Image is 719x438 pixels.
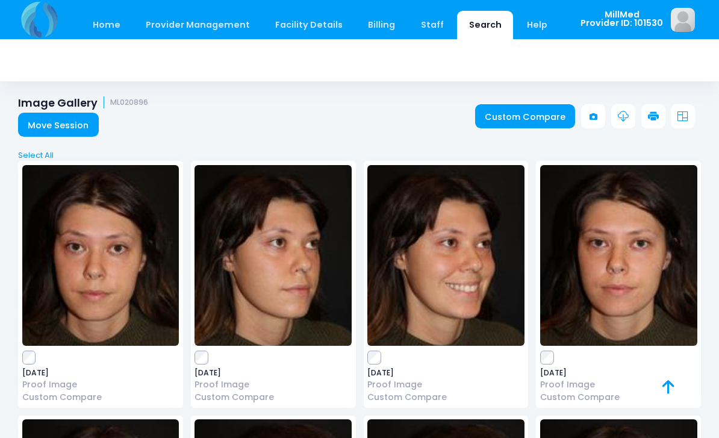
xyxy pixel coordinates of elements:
[22,369,179,377] span: [DATE]
[671,8,695,32] img: image
[18,113,99,137] a: Move Session
[22,165,179,346] img: image
[540,391,697,404] a: Custom Compare
[367,378,524,391] a: Proof Image
[14,149,705,161] a: Select All
[22,391,179,404] a: Custom Compare
[515,11,559,39] a: Help
[367,369,524,377] span: [DATE]
[356,11,407,39] a: Billing
[195,391,352,404] a: Custom Compare
[367,391,524,404] a: Custom Compare
[22,378,179,391] a: Proof Image
[81,11,132,39] a: Home
[580,10,663,28] span: MillMed Provider ID: 101530
[540,165,697,346] img: image
[540,378,697,391] a: Proof Image
[195,165,352,346] img: image
[540,369,697,377] span: [DATE]
[195,378,352,391] a: Proof Image
[457,11,513,39] a: Search
[195,369,352,377] span: [DATE]
[18,96,148,109] h1: Image Gallery
[409,11,455,39] a: Staff
[264,11,355,39] a: Facility Details
[475,104,576,128] a: Custom Compare
[367,165,524,346] img: image
[134,11,261,39] a: Provider Management
[110,98,148,107] small: ML020896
